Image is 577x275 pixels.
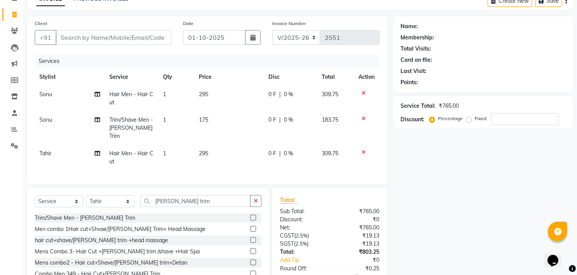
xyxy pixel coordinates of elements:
[330,232,385,240] div: ₹19.13
[295,241,307,247] span: 2.5%
[163,116,166,123] span: 1
[330,248,385,256] div: ₹803.25
[401,45,431,53] div: Total Visits:
[36,54,385,68] div: Services
[109,91,153,106] span: Hair Men - Hair Cut
[109,150,153,165] span: Hair Men - Hair Cut
[274,240,330,248] div: ( )
[105,68,158,86] th: Service
[199,116,208,123] span: 175
[330,216,385,224] div: ₹0
[35,225,205,233] div: Men combo 1Hair cut+Shvae/[PERSON_NAME] Trim+ Head Massage
[264,68,317,86] th: Disc
[35,236,168,244] div: hair cut+shave/[PERSON_NAME] trim +head massage
[109,116,153,139] span: Trim/Shave Men - [PERSON_NAME] Trim
[401,102,436,110] div: Service Total:
[401,56,433,64] div: Card on file:
[35,259,187,267] div: Mens combo2 - Hair cut+Shave/[PERSON_NAME] trim+Detan
[438,115,463,122] label: Percentage
[140,195,251,207] input: Search or Scan
[159,68,195,86] th: Qty
[330,265,385,273] div: ₹0.25
[439,102,459,110] div: ₹765.00
[322,150,338,157] span: 309.75
[35,248,200,256] div: Mens Combo 3- Hair Cut +[PERSON_NAME] trim /shave +Hair Spa
[280,232,294,239] span: CGST
[284,90,293,98] span: 0 %
[354,68,380,86] th: Action
[183,20,193,27] label: Date
[163,91,166,98] span: 1
[401,78,418,87] div: Points:
[274,224,330,232] div: Net:
[317,68,354,86] th: Total
[280,240,294,247] span: SGST
[280,196,298,204] span: Total
[475,115,487,122] label: Fixed
[274,248,330,256] div: Total:
[279,90,281,98] span: |
[274,256,339,264] a: Add Tip
[545,244,569,267] iframe: chat widget
[35,214,135,222] div: Trim/Shave Men - [PERSON_NAME] Trim
[401,34,434,42] div: Membership:
[284,149,293,158] span: 0 %
[199,150,208,157] span: 295
[274,265,330,273] div: Round Off:
[199,91,208,98] span: 295
[330,207,385,216] div: ₹765.00
[279,149,281,158] span: |
[401,67,427,75] div: Last Visit:
[39,91,52,98] span: Sonu
[274,232,330,240] div: ( )
[35,30,56,45] button: +91
[322,91,338,98] span: 309.75
[284,116,293,124] span: 0 %
[401,22,418,31] div: Name:
[330,224,385,232] div: ₹765.00
[194,68,264,86] th: Price
[322,116,338,123] span: 183.75
[330,240,385,248] div: ₹19.13
[56,30,171,45] input: Search by Name/Mobile/Email/Code
[296,233,307,239] span: 2.5%
[35,20,47,27] label: Client
[268,116,276,124] span: 0 F
[163,150,166,157] span: 1
[401,115,425,124] div: Discount:
[339,256,385,264] div: ₹0
[272,20,306,27] label: Invoice Number
[39,150,51,157] span: Tahir
[274,216,330,224] div: Discount:
[268,90,276,98] span: 0 F
[39,116,52,123] span: Sonu
[274,207,330,216] div: Sub Total:
[279,116,281,124] span: |
[268,149,276,158] span: 0 F
[35,68,105,86] th: Stylist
